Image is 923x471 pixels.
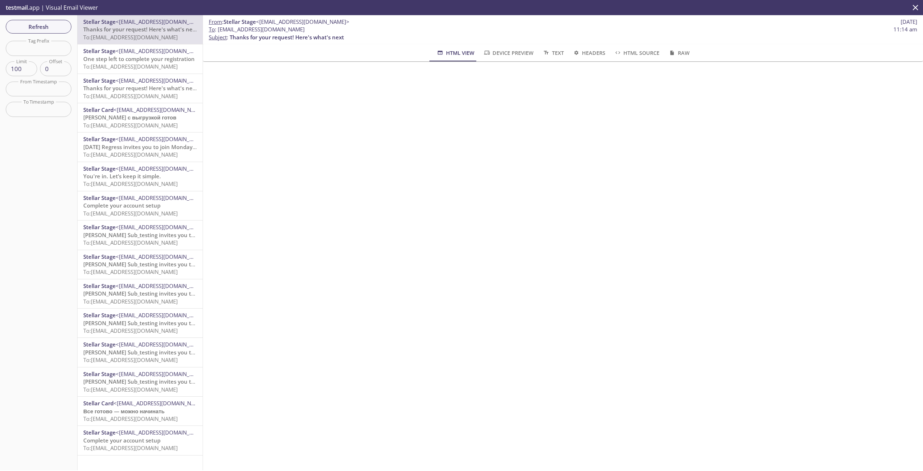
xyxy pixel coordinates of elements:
span: [PERSON_NAME] с выгрузкой готов [83,114,176,121]
span: [PERSON_NAME] Sub_testing invites you to join Sub_testing_thuesday [83,261,264,268]
span: [PERSON_NAME] Sub_testing invites you to join Sub_testing_thuesday [83,349,264,356]
span: To: [EMAIL_ADDRESS][DOMAIN_NAME] [83,356,178,363]
div: Stellar Stage<[EMAIL_ADDRESS][DOMAIN_NAME]>[PERSON_NAME] Sub_testing invites you to join Sub_test... [78,309,203,337]
span: To: [EMAIL_ADDRESS][DOMAIN_NAME] [83,415,178,422]
span: To: [EMAIL_ADDRESS][DOMAIN_NAME] [83,298,178,305]
span: <[EMAIL_ADDRESS][DOMAIN_NAME]> [114,106,207,113]
span: HTML Source [614,48,659,57]
span: Stellar Stage [83,135,116,143]
div: Stellar Stage<[EMAIL_ADDRESS][DOMAIN_NAME]>One step left to complete your registrationTo:[EMAIL_A... [78,44,203,73]
span: Device Preview [483,48,534,57]
span: <[EMAIL_ADDRESS][DOMAIN_NAME]> [116,370,209,378]
span: <[EMAIL_ADDRESS][DOMAIN_NAME]> [116,223,209,231]
span: Headers [573,48,605,57]
span: To: [EMAIL_ADDRESS][DOMAIN_NAME] [83,210,178,217]
span: Stellar Stage [83,77,116,84]
div: Stellar Stage<[EMAIL_ADDRESS][DOMAIN_NAME]>[PERSON_NAME] Sub_testing invites you to join Sub_test... [78,250,203,279]
span: Thanks for your request! Here's what's next [83,84,198,92]
span: Stellar Stage [83,370,116,378]
div: Stellar Card<[EMAIL_ADDRESS][DOMAIN_NAME]>Все готово — можно начинатьTo:[EMAIL_ADDRESS][DOMAIN_NAME] [78,397,203,426]
nav: emails [78,15,203,455]
button: Refresh [6,20,71,34]
div: Stellar Stage<[EMAIL_ADDRESS][DOMAIN_NAME]>[PERSON_NAME] Sub_testing invites you to join Sub_test... [78,338,203,367]
div: Stellar Stage<[EMAIL_ADDRESS][DOMAIN_NAME]>Complete your account setupTo:[EMAIL_ADDRESS][DOMAIN_N... [78,191,203,220]
span: Stellar Stage [224,18,256,25]
span: To: [EMAIL_ADDRESS][DOMAIN_NAME] [83,180,178,187]
span: [PERSON_NAME] Sub_testing invites you to join Sub_testing_thuesday [83,290,264,297]
span: <[EMAIL_ADDRESS][DOMAIN_NAME]> [116,194,209,201]
span: [DATE] [901,18,917,26]
span: [DATE] Regress invites you to join Monday_regress [83,143,213,151]
span: Stellar Stage [83,429,116,436]
div: Stellar Stage<[EMAIL_ADDRESS][DOMAIN_NAME]>Thanks for your request! Here's what's nextTo:[EMAIL_A... [78,74,203,103]
span: To: [EMAIL_ADDRESS][DOMAIN_NAME] [83,327,178,334]
span: Subject [209,34,227,41]
div: Stellar Stage<[EMAIL_ADDRESS][DOMAIN_NAME]>Thanks for your request! Here's what's nextTo:[EMAIL_A... [78,15,203,44]
span: Thanks for your request! Here's what's next [83,26,198,33]
span: You're in. Let’s keep it simple. [83,173,161,180]
span: : [EMAIL_ADDRESS][DOMAIN_NAME] [209,26,305,33]
span: HTML View [436,48,474,57]
span: To: [EMAIL_ADDRESS][DOMAIN_NAME] [83,151,178,158]
span: <[EMAIL_ADDRESS][DOMAIN_NAME]> [116,18,209,25]
span: Complete your account setup [83,437,160,444]
span: <[EMAIL_ADDRESS][DOMAIN_NAME]> [256,18,349,25]
span: To: [EMAIL_ADDRESS][DOMAIN_NAME] [83,444,178,452]
span: Stellar Stage [83,341,116,348]
div: Stellar Stage<[EMAIL_ADDRESS][DOMAIN_NAME]>[DATE] Regress invites you to join Monday_regressTo:[E... [78,132,203,161]
span: Все готово — можно начинать [83,407,165,415]
div: Stellar Stage<[EMAIL_ADDRESS][DOMAIN_NAME]>[PERSON_NAME] Sub_testing invites you to join Sub_test... [78,367,203,396]
span: To: [EMAIL_ADDRESS][DOMAIN_NAME] [83,268,178,275]
span: Text [542,48,564,57]
span: Raw [668,48,689,57]
span: Stellar Stage [83,282,116,289]
div: Stellar Stage<[EMAIL_ADDRESS][DOMAIN_NAME]>[PERSON_NAME] Sub_testing invites you to join Sub_test... [78,221,203,249]
span: <[EMAIL_ADDRESS][DOMAIN_NAME]> [116,47,209,54]
span: <[EMAIL_ADDRESS][DOMAIN_NAME]> [116,165,209,172]
span: testmail [6,4,28,12]
div: Stellar Stage<[EMAIL_ADDRESS][DOMAIN_NAME]>Complete your account setupTo:[EMAIL_ADDRESS][DOMAIN_N... [78,426,203,455]
span: To: [EMAIL_ADDRESS][DOMAIN_NAME] [83,34,178,41]
div: Stellar Stage<[EMAIL_ADDRESS][DOMAIN_NAME]>You're in. Let’s keep it simple.To:[EMAIL_ADDRESS][DOM... [78,162,203,191]
span: Stellar Stage [83,253,116,260]
span: <[EMAIL_ADDRESS][DOMAIN_NAME]> [116,253,209,260]
span: [PERSON_NAME] Sub_testing invites you to join Sub_testing_thuesday [83,319,264,327]
span: Stellar Card [83,106,114,113]
span: Complete your account setup [83,202,160,209]
span: <[EMAIL_ADDRESS][DOMAIN_NAME]> [114,400,207,407]
span: [PERSON_NAME] Sub_testing invites you to join Sub_testing_thuesday [83,378,264,385]
span: Stellar Card [83,400,114,407]
span: Thanks for your request! Here's what's next [230,34,344,41]
span: Stellar Stage [83,47,116,54]
span: Stellar Stage [83,165,116,172]
span: To: [EMAIL_ADDRESS][DOMAIN_NAME] [83,239,178,246]
span: To [209,26,215,33]
span: [PERSON_NAME] Sub_testing invites you to join Sub_testing_thuesday [83,231,264,239]
span: To: [EMAIL_ADDRESS][DOMAIN_NAME] [83,122,178,129]
span: <[EMAIL_ADDRESS][DOMAIN_NAME]> [116,282,209,289]
span: <[EMAIL_ADDRESS][DOMAIN_NAME]> [116,429,209,436]
span: To: [EMAIL_ADDRESS][DOMAIN_NAME] [83,92,178,100]
p: : [209,26,917,41]
span: Stellar Stage [83,311,116,319]
span: To: [EMAIL_ADDRESS][DOMAIN_NAME] [83,386,178,393]
div: Stellar Stage<[EMAIL_ADDRESS][DOMAIN_NAME]>[PERSON_NAME] Sub_testing invites you to join Sub_test... [78,279,203,308]
span: Refresh [12,22,66,31]
span: One step left to complete your registration [83,55,195,62]
span: <[EMAIL_ADDRESS][DOMAIN_NAME]> [116,77,209,84]
span: <[EMAIL_ADDRESS][DOMAIN_NAME]> [116,311,209,319]
span: From [209,18,222,25]
span: Stellar Stage [83,223,116,231]
span: : [209,18,349,26]
div: Stellar Card<[EMAIL_ADDRESS][DOMAIN_NAME]>[PERSON_NAME] с выгрузкой готовTo:[EMAIL_ADDRESS][DOMAI... [78,103,203,132]
span: <[EMAIL_ADDRESS][DOMAIN_NAME]> [116,341,209,348]
span: Stellar Stage [83,194,116,201]
span: <[EMAIL_ADDRESS][DOMAIN_NAME]> [116,135,209,143]
span: Stellar Stage [83,18,116,25]
span: 11:14 am [893,26,917,33]
span: To: [EMAIL_ADDRESS][DOMAIN_NAME] [83,63,178,70]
